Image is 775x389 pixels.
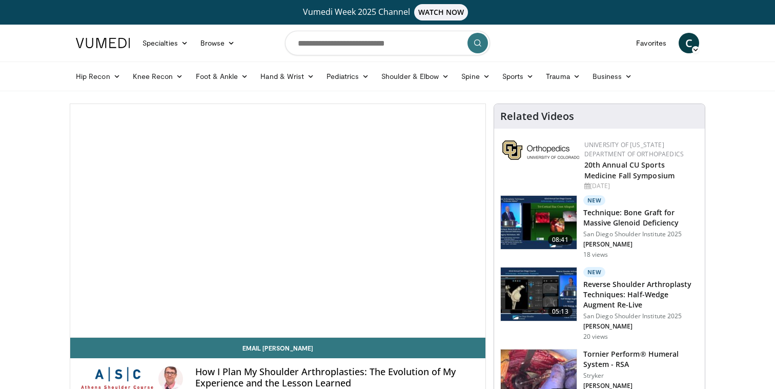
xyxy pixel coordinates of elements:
img: VuMedi Logo [76,38,130,48]
a: Browse [194,33,241,53]
a: Sports [496,66,540,87]
p: [PERSON_NAME] [583,322,699,331]
span: WATCH NOW [414,4,468,21]
p: [PERSON_NAME] [583,240,699,249]
a: Business [586,66,639,87]
span: 05:13 [548,306,573,317]
img: 355603a8-37da-49b6-856f-e00d7e9307d3.png.150x105_q85_autocrop_double_scale_upscale_version-0.2.png [502,140,579,160]
a: University of [US_STATE] Department of Orthopaedics [584,140,684,158]
h3: Technique: Bone Graft for Massive Glenoid Deficiency [583,208,699,228]
p: New [583,267,606,277]
p: 18 views [583,251,608,259]
p: 20 views [583,333,608,341]
h3: Tornier Perform® Humeral System - RSA [583,349,699,370]
div: [DATE] [584,181,697,191]
img: 068392e2-30db-45b7-b151-068b993ae4d9.150x105_q85_crop-smart_upscale.jpg [501,196,577,249]
a: Pediatrics [320,66,375,87]
img: 04ab4792-be95-4d15-abaa-61dd869f3458.150x105_q85_crop-smart_upscale.jpg [501,268,577,321]
a: Trauma [540,66,586,87]
p: Stryker [583,372,699,380]
a: Hand & Wrist [254,66,320,87]
p: New [583,195,606,206]
p: San Diego Shoulder Institute 2025 [583,312,699,320]
a: 20th Annual CU Sports Medicine Fall Symposium [584,160,675,180]
h4: Related Videos [500,110,574,122]
input: Search topics, interventions [285,31,490,55]
video-js: Video Player [70,104,485,338]
a: Shoulder & Elbow [375,66,455,87]
a: Knee Recon [127,66,190,87]
a: Hip Recon [70,66,127,87]
a: C [679,33,699,53]
a: Spine [455,66,496,87]
a: 05:13 New Reverse Shoulder Arthroplasty Techniques: Half-Wedge Augment Re-Live San Diego Shoulder... [500,267,699,341]
span: 08:41 [548,235,573,245]
a: 08:41 New Technique: Bone Graft for Massive Glenoid Deficiency San Diego Shoulder Institute 2025 ... [500,195,699,259]
a: Foot & Ankle [190,66,255,87]
h3: Reverse Shoulder Arthroplasty Techniques: Half-Wedge Augment Re-Live [583,279,699,310]
h4: How I Plan My Shoulder Arthroplasties: The Evolution of My Experience and the Lesson Learned [195,366,477,388]
a: Email [PERSON_NAME] [70,338,485,358]
a: Vumedi Week 2025 ChannelWATCH NOW [77,4,698,21]
a: Specialties [136,33,194,53]
p: San Diego Shoulder Institute 2025 [583,230,699,238]
a: Favorites [630,33,672,53]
